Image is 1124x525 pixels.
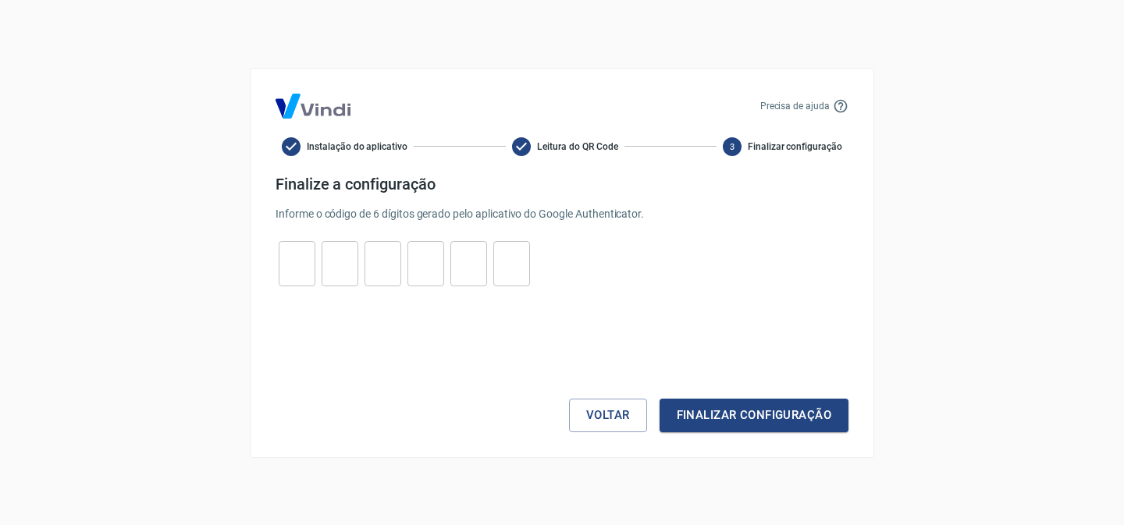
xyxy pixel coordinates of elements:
[537,140,617,154] span: Leitura do QR Code
[660,399,848,431] button: Finalizar configuração
[760,99,830,113] p: Precisa de ajuda
[730,141,735,151] text: 3
[307,140,407,154] span: Instalação do aplicativo
[748,140,842,154] span: Finalizar configuração
[276,94,350,119] img: Logo Vind
[276,175,848,193] h4: Finalize a configuração
[276,206,848,222] p: Informe o código de 6 dígitos gerado pelo aplicativo do Google Authenticator.
[569,399,647,431] button: Voltar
